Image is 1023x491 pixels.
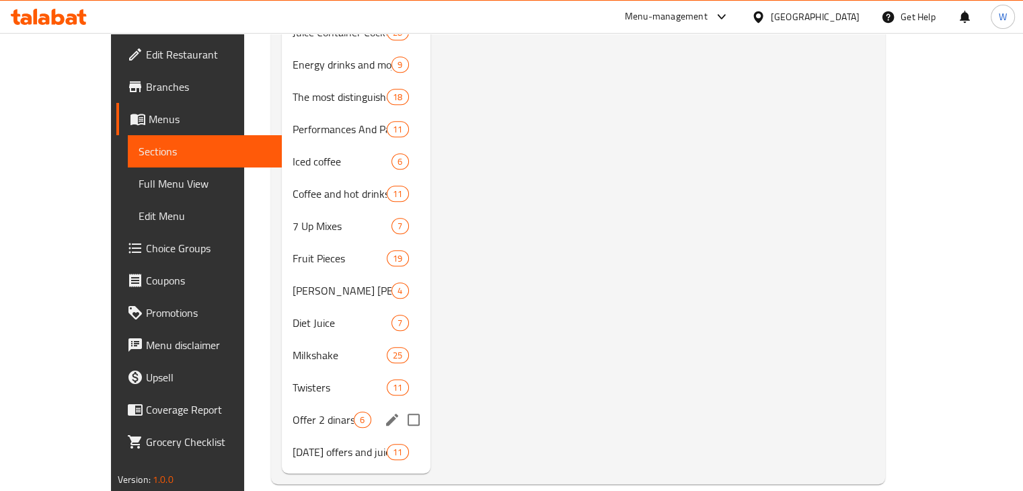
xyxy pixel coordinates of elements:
[146,272,271,289] span: Coupons
[392,59,408,71] span: 9
[293,153,391,169] span: Iced coffee
[387,89,408,105] div: items
[282,339,430,371] div: Milkshake25
[282,307,430,339] div: Diet Juice7
[354,414,370,426] span: 6
[146,369,271,385] span: Upsell
[387,349,408,362] span: 25
[392,285,408,297] span: 4
[293,250,387,266] span: Fruit Pieces
[999,9,1007,24] span: W
[149,111,271,127] span: Menus
[387,91,408,104] span: 18
[771,9,860,24] div: [GEOGRAPHIC_DATA]
[391,218,408,234] div: items
[387,123,408,136] span: 11
[293,89,387,105] span: The most distinguished
[146,79,271,95] span: Branches
[293,444,387,460] div: Ramadan offers and juices
[391,282,408,299] div: items
[282,48,430,81] div: Energy drinks and mojitos9
[625,9,708,25] div: Menu-management
[116,264,282,297] a: Coupons
[116,297,282,329] a: Promotions
[387,446,408,459] span: 11
[153,471,174,488] span: 1.0.0
[387,252,408,265] span: 19
[146,434,271,450] span: Grocery Checklist
[146,46,271,63] span: Edit Restaurant
[293,347,387,363] span: Milkshake
[293,412,354,428] span: Offer 2 dinars only
[391,153,408,169] div: items
[391,315,408,331] div: items
[293,121,387,137] span: Performances And Parties
[146,402,271,418] span: Coverage Report
[293,282,391,299] div: Baskin Robbins
[116,38,282,71] a: Edit Restaurant
[382,410,402,430] button: edit
[146,305,271,321] span: Promotions
[387,379,408,395] div: items
[293,218,391,234] span: 7 Up Mixes
[139,208,271,224] span: Edit Menu
[282,371,430,404] div: Twisters11
[293,315,391,331] span: Diet Juice
[293,56,391,73] span: Energy drinks and mojitos
[116,426,282,458] a: Grocery Checklist
[392,220,408,233] span: 7
[128,167,282,200] a: Full Menu View
[139,176,271,192] span: Full Menu View
[293,186,387,202] span: Coffee and hot drinks
[128,200,282,232] a: Edit Menu
[282,210,430,242] div: 7 Up Mixes7
[387,444,408,460] div: items
[354,412,371,428] div: items
[387,188,408,200] span: 11
[391,56,408,73] div: items
[139,143,271,159] span: Sections
[116,393,282,426] a: Coverage Report
[293,444,387,460] span: [DATE] offers and juices
[282,113,430,145] div: Performances And Parties11
[392,317,408,330] span: 7
[282,404,430,436] div: Offer 2 dinars only6edit
[387,347,408,363] div: items
[293,282,391,299] span: [PERSON_NAME] [PERSON_NAME]
[116,329,282,361] a: Menu disclaimer
[146,337,271,353] span: Menu disclaimer
[392,155,408,168] span: 6
[387,250,408,266] div: items
[282,242,430,274] div: Fruit Pieces19
[387,381,408,394] span: 11
[293,379,387,395] span: Twisters
[282,274,430,307] div: [PERSON_NAME] [PERSON_NAME]4
[116,232,282,264] a: Choice Groups
[282,145,430,178] div: Iced coffee6
[282,81,430,113] div: The most distinguished18
[116,361,282,393] a: Upsell
[116,103,282,135] a: Menus
[128,135,282,167] a: Sections
[116,71,282,103] a: Branches
[387,121,408,137] div: items
[118,471,151,488] span: Version:
[146,240,271,256] span: Choice Groups
[282,178,430,210] div: Coffee and hot drinks11
[282,436,430,468] div: [DATE] offers and juices11
[387,186,408,202] div: items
